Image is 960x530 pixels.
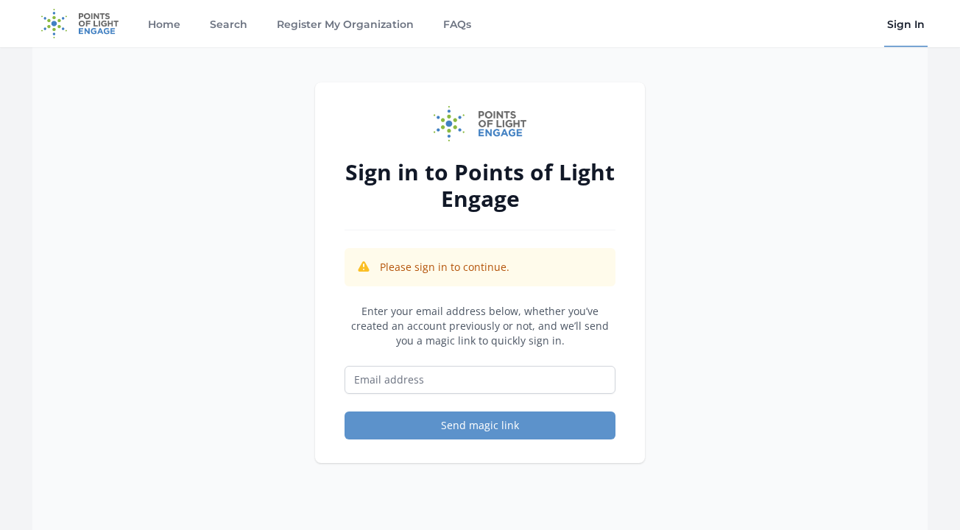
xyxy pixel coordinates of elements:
[345,304,615,348] p: Enter your email address below, whether you’ve created an account previously or not, and we’ll se...
[345,159,615,212] h2: Sign in to Points of Light Engage
[345,411,615,439] button: Send magic link
[434,106,526,141] img: Points of Light Engage logo
[380,260,509,275] p: Please sign in to continue.
[345,366,615,394] input: Email address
